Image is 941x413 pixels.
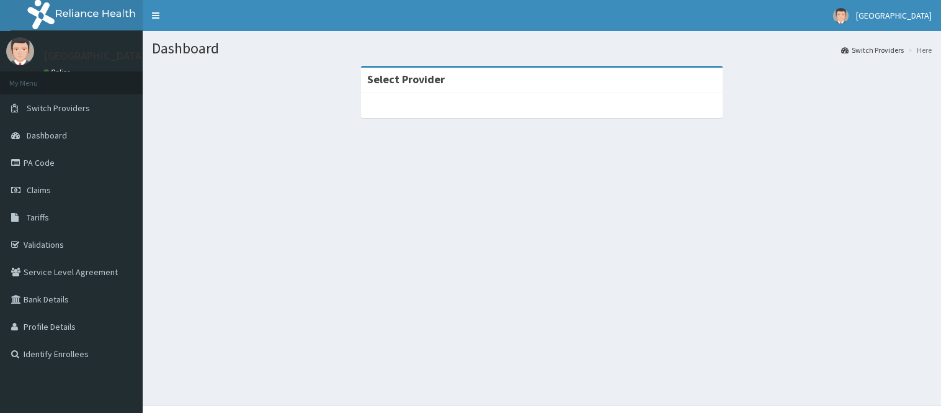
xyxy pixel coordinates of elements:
[152,40,932,57] h1: Dashboard
[43,68,73,76] a: Online
[905,45,932,55] li: Here
[856,10,932,21] span: [GEOGRAPHIC_DATA]
[367,72,445,86] strong: Select Provider
[27,130,67,141] span: Dashboard
[27,102,90,114] span: Switch Providers
[27,212,49,223] span: Tariffs
[43,50,146,61] p: [GEOGRAPHIC_DATA]
[27,184,51,196] span: Claims
[841,45,904,55] a: Switch Providers
[833,8,849,24] img: User Image
[6,37,34,65] img: User Image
